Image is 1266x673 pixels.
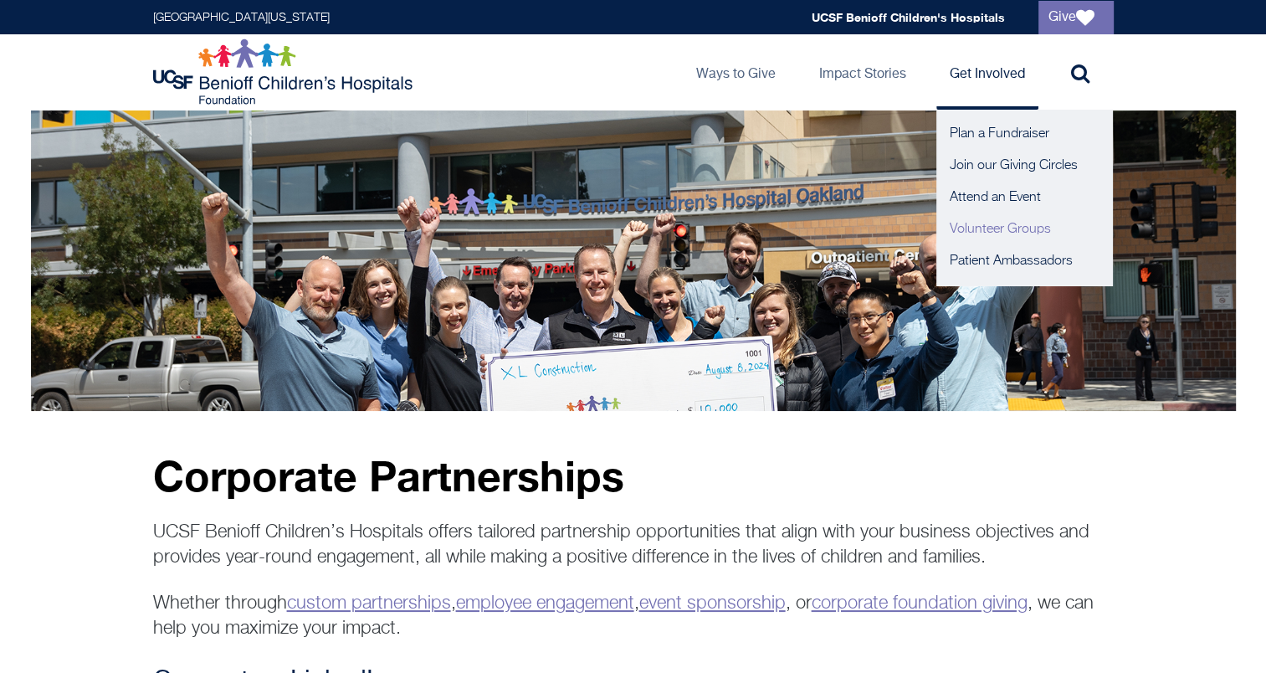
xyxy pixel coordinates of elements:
a: Volunteer Groups [936,213,1112,245]
p: Corporate Partnerships [153,453,1114,499]
a: Impact Stories [806,34,920,110]
a: Patient Ambassadors [936,245,1112,277]
p: Whether through , , , or , we can help you maximize your impact. [153,591,1114,641]
a: Join our Giving Circles [936,150,1112,182]
a: Attend an Event [936,182,1112,213]
a: Give [1038,1,1114,34]
a: employee engagement [456,594,634,613]
a: Get Involved [936,34,1038,110]
a: UCSF Benioff Children's Hospitals [812,10,1005,24]
a: Ways to Give [683,34,789,110]
a: event sponsorship [639,594,786,613]
a: [GEOGRAPHIC_DATA][US_STATE] [153,12,330,23]
img: Logo for UCSF Benioff Children's Hospitals Foundation [153,39,417,105]
p: UCSF Benioff Children’s Hospitals offers tailored partnership opportunities that align with your ... [153,520,1114,570]
a: custom partnerships [287,594,451,613]
a: corporate foundation giving [812,594,1028,613]
a: Plan a Fundraiser [936,118,1112,150]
